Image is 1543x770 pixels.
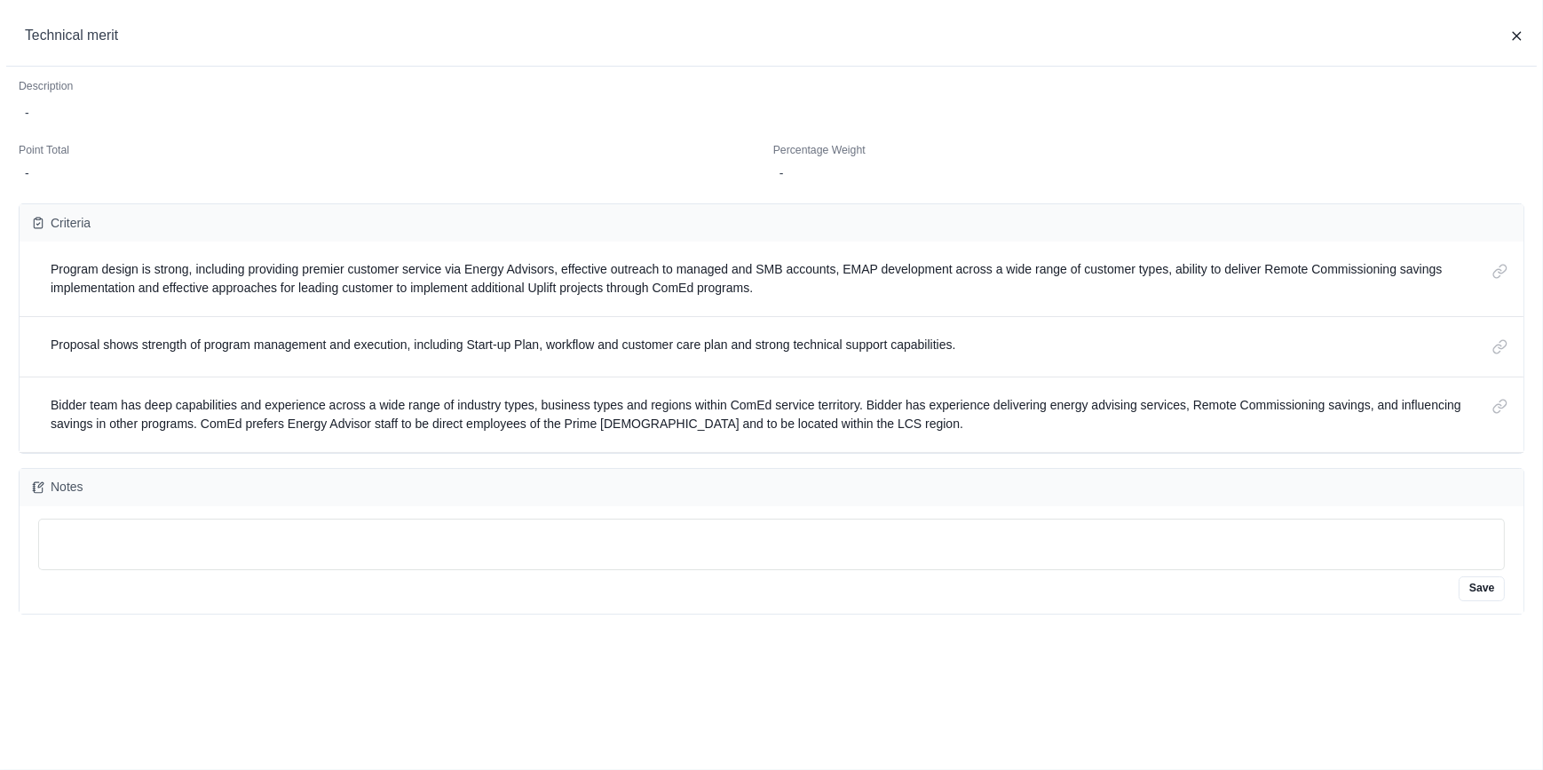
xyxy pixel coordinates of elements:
[1459,576,1505,601] button: Save
[51,336,955,358] p: Proposal shows strength of program management and execution, including Start-up Plan, workflow an...
[51,260,1477,298] p: Program design is strong, including providing premier customer service via Energy Advisors, effec...
[779,164,1518,183] div: -
[51,478,83,496] span: Notes
[25,25,1503,47] div: Technical merit
[19,143,770,159] p: Point Total
[51,214,91,233] span: Criteria
[25,104,1518,123] div: -
[51,396,1477,433] p: Bidder team has deep capabilities and experience across a wide range of industry types, business ...
[25,164,764,183] div: -
[19,79,1524,95] p: Description
[773,143,1524,159] p: Percentage Weight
